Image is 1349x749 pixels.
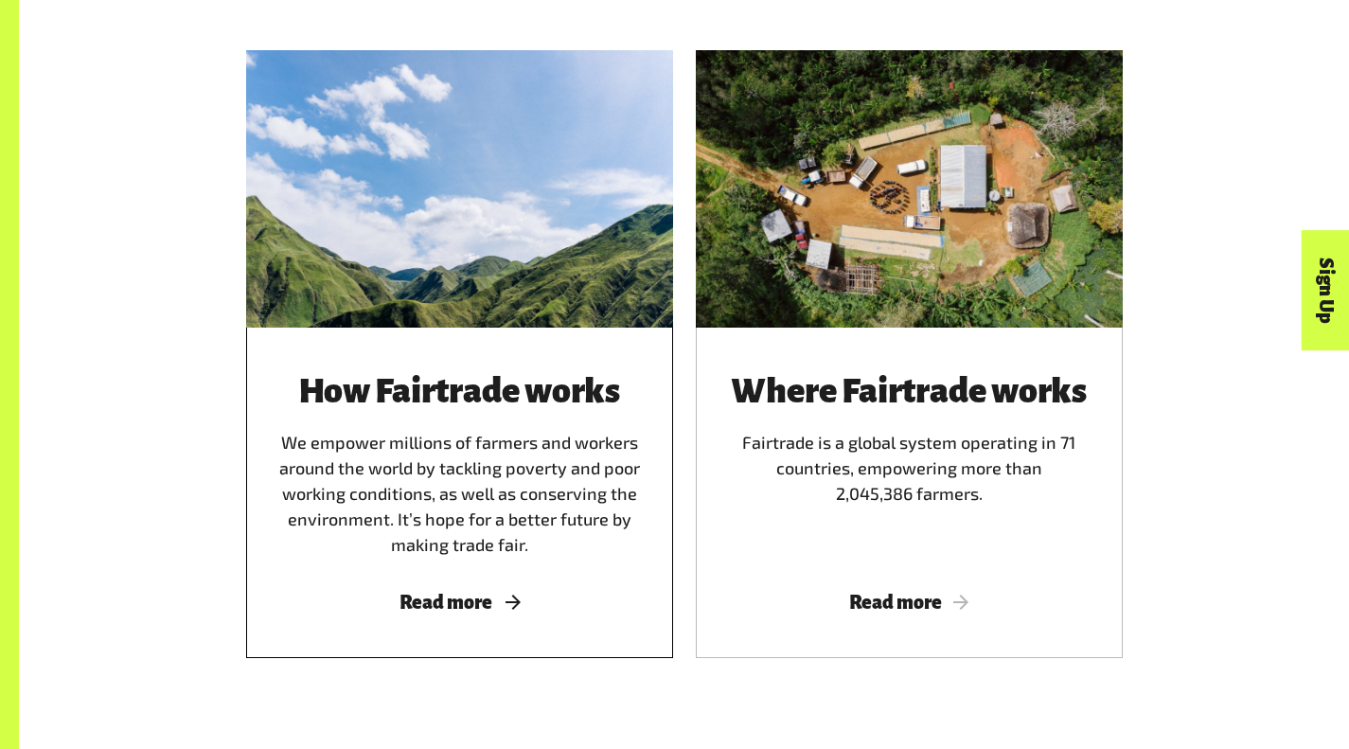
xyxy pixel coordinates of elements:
[269,373,650,558] div: We empower millions of farmers and workers around the world by tackling poverty and poor working ...
[719,592,1100,613] span: Read more
[269,373,650,411] h3: How Fairtrade works
[269,592,650,613] span: Read more
[719,373,1100,558] div: Fairtrade is a global system operating in 71 countries, empowering more than 2,045,386 farmers.
[719,373,1100,411] h3: Where Fairtrade works
[696,50,1123,658] a: Where Fairtrade worksFairtrade is a global system operating in 71 countries, empowering more than...
[246,50,673,658] a: How Fairtrade worksWe empower millions of farmers and workers around the world by tackling povert...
